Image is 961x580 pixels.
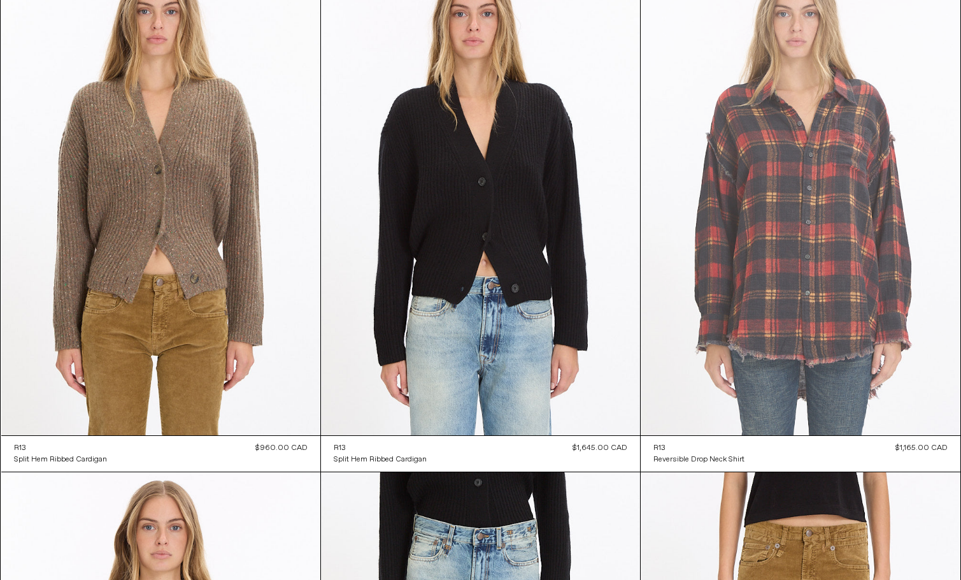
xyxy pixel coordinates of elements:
[14,442,107,454] a: R13
[653,443,666,454] div: R13
[895,442,948,454] div: $1,165.00 CAD
[14,454,107,465] a: Split Hem Ribbed Cardigan
[255,442,308,454] div: $960.00 CAD
[334,443,346,454] div: R13
[14,443,26,454] div: R13
[653,442,744,454] a: R13
[334,454,427,465] a: Split Hem Ribbed Cardigan
[334,442,427,454] a: R13
[573,442,627,454] div: $1,645.00 CAD
[653,454,744,465] a: Reversible Drop Neck Shirt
